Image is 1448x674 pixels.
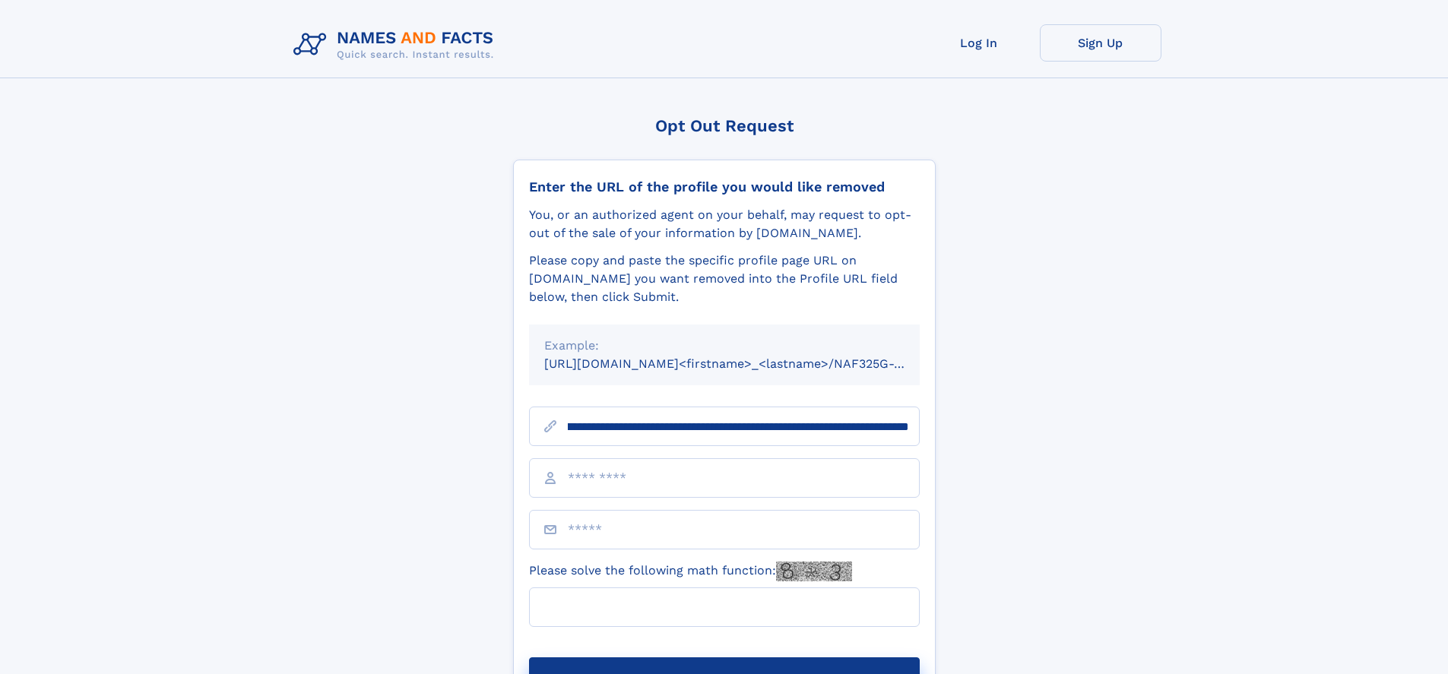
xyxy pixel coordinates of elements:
[529,179,920,195] div: Enter the URL of the profile you would like removed
[529,562,852,581] label: Please solve the following math function:
[544,337,905,355] div: Example:
[1040,24,1161,62] a: Sign Up
[529,206,920,242] div: You, or an authorized agent on your behalf, may request to opt-out of the sale of your informatio...
[544,356,949,371] small: [URL][DOMAIN_NAME]<firstname>_<lastname>/NAF325G-xxxxxxxx
[287,24,506,65] img: Logo Names and Facts
[513,116,936,135] div: Opt Out Request
[918,24,1040,62] a: Log In
[529,252,920,306] div: Please copy and paste the specific profile page URL on [DOMAIN_NAME] you want removed into the Pr...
